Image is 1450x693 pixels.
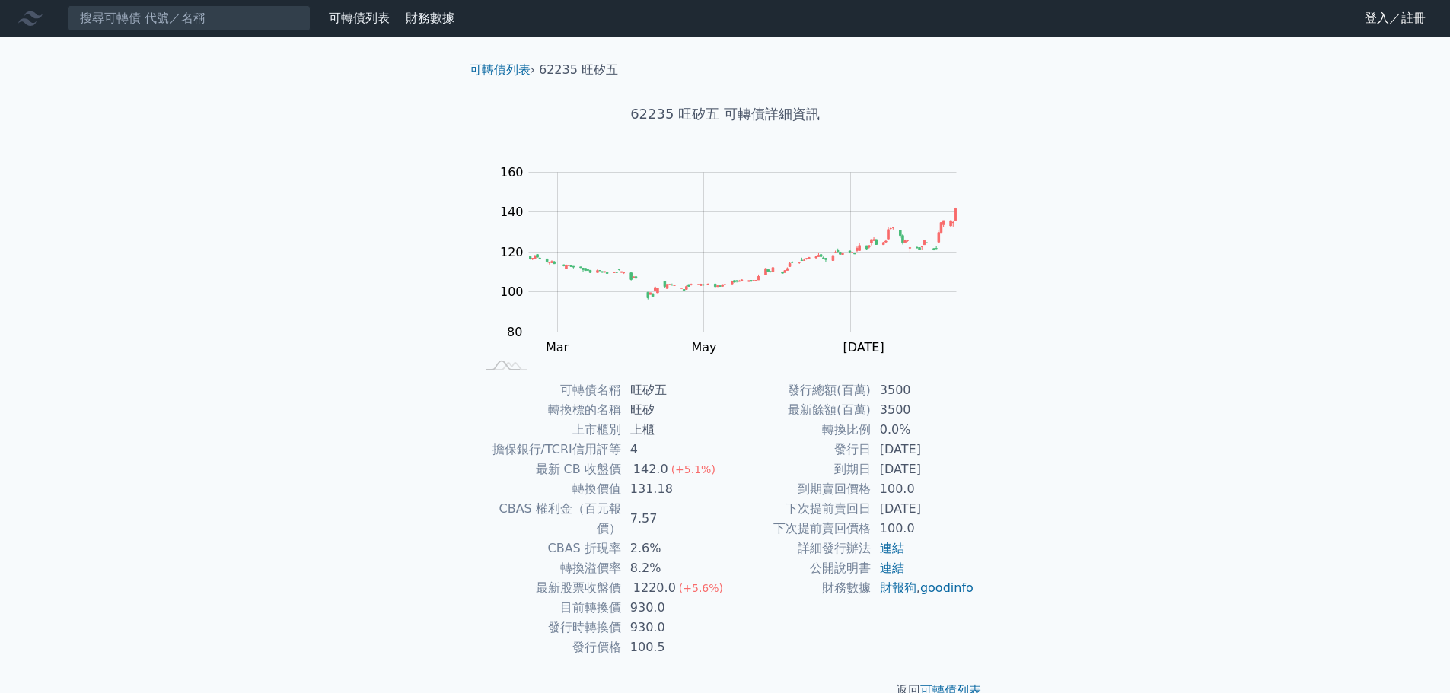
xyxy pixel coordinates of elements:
[621,598,725,618] td: 930.0
[476,459,621,479] td: 最新 CB 收盤價
[621,400,725,420] td: 旺矽
[507,325,522,339] tspan: 80
[725,440,871,459] td: 發行日
[871,479,975,499] td: 100.0
[725,380,871,400] td: 發行總額(百萬)
[500,285,524,299] tspan: 100
[725,558,871,578] td: 公開說明書
[671,463,715,475] span: (+5.1%)
[843,340,884,354] tspan: [DATE]
[492,165,980,386] g: Chart
[679,582,723,594] span: (+5.6%)
[476,479,621,499] td: 轉換價值
[871,519,975,539] td: 100.0
[457,103,993,125] h1: 62235 旺矽五 可轉債詳細資訊
[725,578,871,598] td: 財務數據
[725,499,871,519] td: 下次提前賣回日
[621,539,725,558] td: 2.6%
[621,558,725,578] td: 8.2%
[476,618,621,637] td: 發行時轉換價
[476,578,621,598] td: 最新股票收盤價
[476,400,621,420] td: 轉換標的名稱
[621,479,725,499] td: 131.18
[725,519,871,539] td: 下次提前賣回價格
[871,459,975,479] td: [DATE]
[476,558,621,578] td: 轉換溢價率
[1353,6,1438,30] a: 登入／註冊
[67,5,311,31] input: 搜尋可轉債 代號／名稱
[871,578,975,598] td: ,
[470,62,531,77] a: 可轉債列表
[476,598,621,618] td: 目前轉換價
[476,637,621,657] td: 發行價格
[630,459,671,479] div: 142.0
[920,580,974,595] a: goodinfo
[725,539,871,558] td: 詳細發行辦法
[621,499,725,539] td: 7.57
[871,400,975,420] td: 3500
[871,499,975,519] td: [DATE]
[621,440,725,459] td: 4
[725,459,871,479] td: 到期日
[470,61,535,79] li: ›
[476,420,621,440] td: 上市櫃別
[476,440,621,459] td: 擔保銀行/TCRI信用評等
[630,578,679,598] div: 1220.0
[476,380,621,400] td: 可轉債名稱
[621,637,725,657] td: 100.5
[406,11,454,25] a: 財務數據
[880,580,916,595] a: 財報狗
[871,420,975,440] td: 0.0%
[1374,620,1450,693] iframe: Chat Widget
[329,11,390,25] a: 可轉債列表
[725,420,871,440] td: 轉換比例
[621,420,725,440] td: 上櫃
[546,340,569,354] tspan: Mar
[880,561,904,575] a: 連結
[871,380,975,400] td: 3500
[500,245,524,259] tspan: 120
[725,479,871,499] td: 到期賣回價格
[691,340,716,354] tspan: May
[621,618,725,637] td: 930.0
[725,400,871,420] td: 最新餘額(百萬)
[539,61,618,79] li: 62235 旺矽五
[476,499,621,539] td: CBAS 權利金（百元報價）
[500,205,524,219] tspan: 140
[476,539,621,558] td: CBAS 折現率
[871,440,975,459] td: [DATE]
[500,165,524,180] tspan: 160
[621,380,725,400] td: 旺矽五
[880,541,904,555] a: 連結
